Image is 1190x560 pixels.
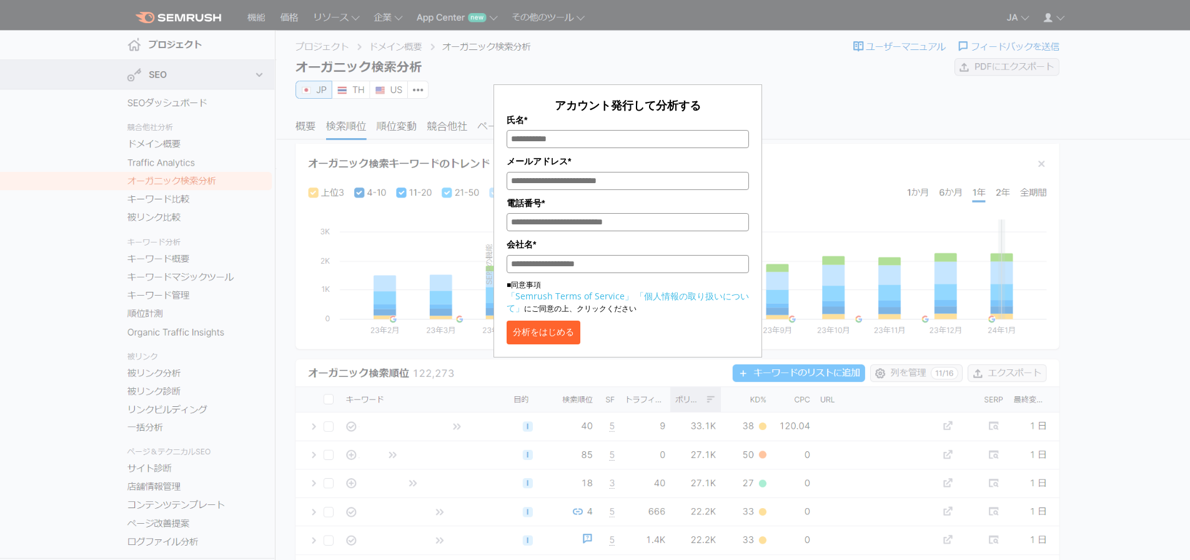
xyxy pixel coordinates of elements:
button: 分析をはじめる [507,321,580,344]
a: 「Semrush Terms of Service」 [507,290,633,302]
a: 「個人情報の取り扱いについて」 [507,290,749,314]
label: 電話番号* [507,196,749,210]
label: メールアドレス* [507,154,749,168]
span: アカウント発行して分析する [555,97,701,112]
p: ■同意事項 にご同意の上、クリックください [507,279,749,314]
